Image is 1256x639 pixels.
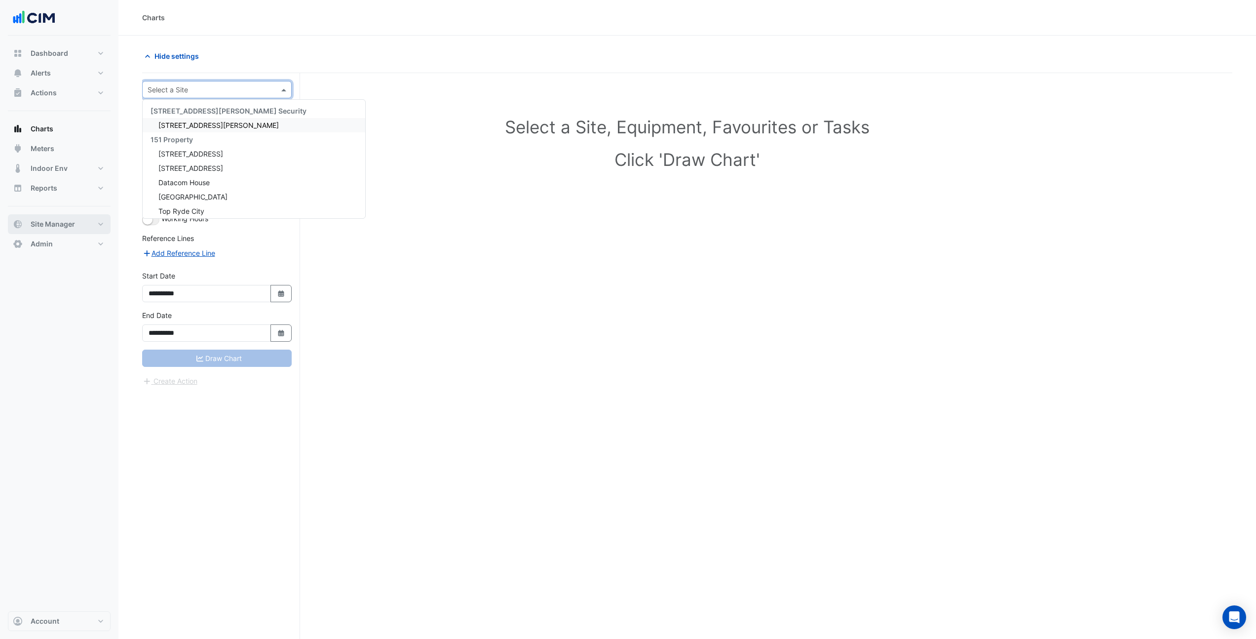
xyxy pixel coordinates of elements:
div: Options List [143,100,365,218]
h1: Select a Site, Equipment, Favourites or Tasks [164,117,1211,137]
app-icon: Meters [13,144,23,154]
span: Charts [31,124,53,134]
button: Alerts [8,63,111,83]
app-escalated-ticket-create-button: Please correct errors first [142,376,198,384]
span: 151 Property [151,135,193,144]
label: Reference Lines [142,233,194,243]
div: Charts [142,12,165,23]
span: Indoor Env [31,163,68,173]
button: Indoor Env [8,159,111,178]
app-icon: Charts [13,124,23,134]
fa-icon: Select Date [277,329,286,337]
span: Admin [31,239,53,249]
button: Admin [8,234,111,254]
button: Meters [8,139,111,159]
span: Account [31,616,59,626]
span: Dashboard [31,48,68,58]
fa-icon: Select Date [277,289,286,298]
button: Hide settings [142,47,205,65]
span: [STREET_ADDRESS] [158,150,223,158]
span: Alerts [31,68,51,78]
span: [STREET_ADDRESS] [158,164,223,172]
span: [STREET_ADDRESS][PERSON_NAME] Security [151,107,306,115]
app-icon: Site Manager [13,219,23,229]
app-icon: Admin [13,239,23,249]
div: Open Intercom Messenger [1222,605,1246,629]
span: Hide settings [154,51,199,61]
label: End Date [142,310,172,320]
span: Site Manager [31,219,75,229]
span: [STREET_ADDRESS][PERSON_NAME] [158,121,279,129]
h1: Click 'Draw Chart' [164,149,1211,170]
span: Actions [31,88,57,98]
span: Meters [31,144,54,154]
span: [GEOGRAPHIC_DATA] [158,193,228,201]
img: Company Logo [12,8,56,28]
button: Dashboard [8,43,111,63]
button: Reports [8,178,111,198]
app-icon: Indoor Env [13,163,23,173]
span: Datacom House [158,178,210,187]
button: Add Reference Line [142,247,216,259]
app-icon: Actions [13,88,23,98]
app-icon: Dashboard [13,48,23,58]
app-icon: Reports [13,183,23,193]
button: Actions [8,83,111,103]
span: Reports [31,183,57,193]
span: Top Ryde City [158,207,204,215]
span: Working Hours [161,214,208,223]
button: Charts [8,119,111,139]
button: Site Manager [8,214,111,234]
app-icon: Alerts [13,68,23,78]
label: Start Date [142,271,175,281]
button: Account [8,611,111,631]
